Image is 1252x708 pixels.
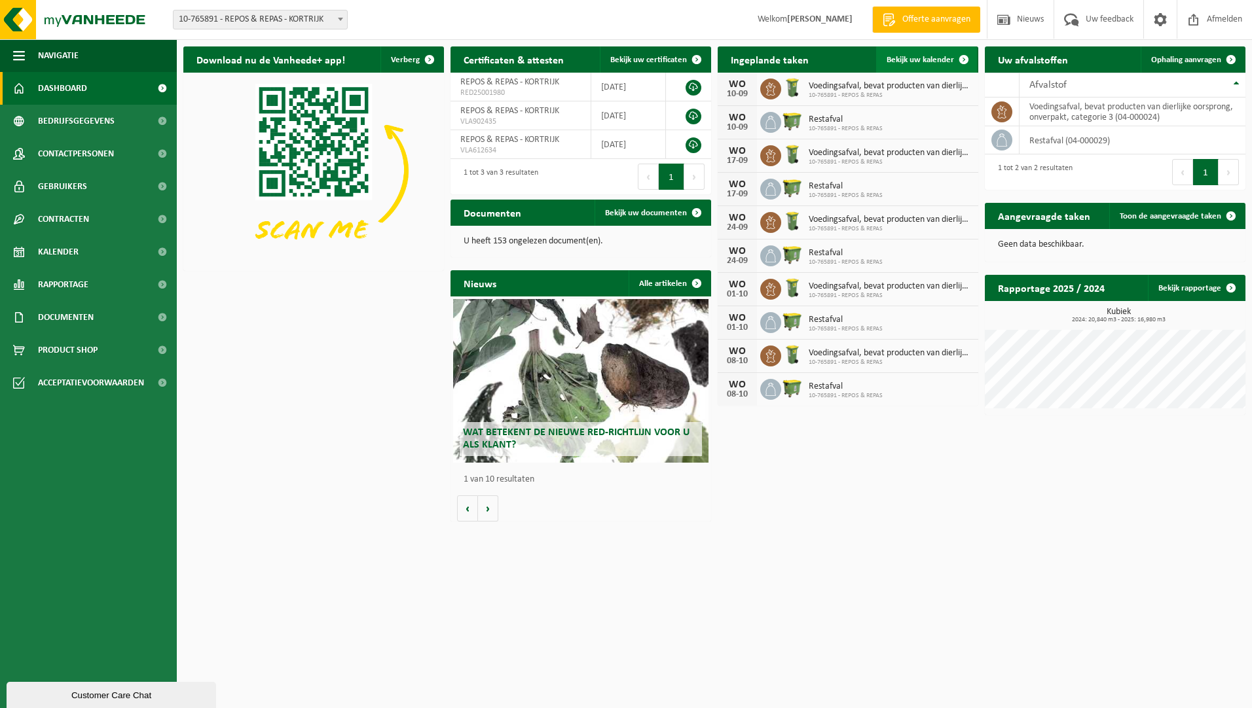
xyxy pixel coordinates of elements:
span: Restafval [809,115,883,125]
iframe: chat widget [7,679,219,708]
span: Bekijk uw certificaten [610,56,687,64]
img: WB-1100-HPE-GN-51 [781,177,803,199]
span: Acceptatievoorwaarden [38,366,144,399]
td: restafval (04-000029) [1020,126,1245,154]
a: Bekijk rapportage [1148,275,1244,301]
strong: [PERSON_NAME] [787,14,853,24]
span: Dashboard [38,72,87,105]
p: 1 van 10 resultaten [464,475,705,484]
span: 10-765891 - REPOS & REPAS [809,359,972,366]
span: REPOS & REPAS - KORTRIJK [460,77,559,87]
img: WB-1100-HPE-GN-51 [781,243,803,266]
button: Volgende [478,495,498,522]
a: Bekijk uw certificaten [600,46,710,73]
span: Voedingsafval, bevat producten van dierlijke oorsprong, onverpakt, categorie 3 [809,81,972,92]
span: REPOS & REPAS - KORTRIJK [460,106,559,116]
button: Next [1219,159,1239,185]
div: WO [724,146,750,156]
div: 08-10 [724,390,750,399]
img: WB-1100-HPE-GN-51 [781,310,803,332]
span: Voedingsafval, bevat producten van dierlijke oorsprong, onverpakt, categorie 3 [809,148,972,158]
h2: Certificaten & attesten [451,46,577,72]
button: Previous [638,164,659,190]
span: 10-765891 - REPOS & REPAS [809,292,972,300]
span: REPOS & REPAS - KORTRIJK [460,135,559,145]
a: Offerte aanvragen [872,7,980,33]
span: Restafval [809,181,883,192]
span: Restafval [809,381,883,392]
button: 1 [1193,159,1219,185]
div: 24-09 [724,223,750,232]
img: WB-0140-HPE-GN-50 [781,77,803,99]
a: Alle artikelen [629,270,710,296]
h2: Aangevraagde taken [985,203,1103,228]
a: Ophaling aanvragen [1141,46,1244,73]
span: 10-765891 - REPOS & REPAS [809,192,883,200]
button: Next [684,164,705,190]
span: Gebruikers [38,170,87,203]
span: Voedingsafval, bevat producten van dierlijke oorsprong, onverpakt, categorie 3 [809,215,972,225]
button: Vorige [457,495,478,522]
span: Ophaling aanvragen [1151,56,1221,64]
span: 10-765891 - REPOS & REPAS [809,258,883,266]
img: Download de VHEPlus App [183,73,444,268]
img: WB-1100-HPE-GN-51 [781,110,803,132]
td: [DATE] [591,73,665,101]
span: Bekijk uw kalender [887,56,954,64]
span: 10-765891 - REPOS & REPAS - KORTRIJK [173,10,348,29]
button: Verberg [380,46,443,73]
span: Offerte aanvragen [899,13,974,26]
span: 2024: 20,840 m3 - 2025: 16,980 m3 [991,317,1245,323]
span: Rapportage [38,268,88,301]
div: 01-10 [724,323,750,332]
span: Verberg [391,56,420,64]
div: WO [724,213,750,223]
span: Voedingsafval, bevat producten van dierlijke oorsprong, onverpakt, categorie 3 [809,348,972,359]
td: [DATE] [591,101,665,130]
div: WO [724,380,750,390]
img: WB-0140-HPE-GN-50 [781,344,803,366]
div: 10-09 [724,123,750,132]
span: 10-765891 - REPOS & REPAS [809,158,972,166]
img: WB-0140-HPE-GN-50 [781,277,803,299]
h3: Kubiek [991,308,1245,323]
div: 10-09 [724,90,750,99]
div: WO [724,346,750,357]
span: VLA612634 [460,145,581,156]
span: 10-765891 - REPOS & REPAS [809,325,883,333]
div: WO [724,279,750,290]
button: 1 [659,164,684,190]
span: 10-765891 - REPOS & REPAS [809,125,883,133]
span: Contactpersonen [38,137,114,170]
p: Geen data beschikbaar. [998,240,1232,249]
h2: Rapportage 2025 / 2024 [985,275,1118,300]
div: 1 tot 2 van 2 resultaten [991,158,1073,186]
h2: Uw afvalstoffen [985,46,1081,72]
div: WO [724,246,750,257]
span: Voedingsafval, bevat producten van dierlijke oorsprong, onverpakt, categorie 3 [809,281,972,292]
span: Wat betekent de nieuwe RED-richtlijn voor u als klant? [463,427,690,450]
button: Previous [1172,159,1193,185]
td: voedingsafval, bevat producten van dierlijke oorsprong, onverpakt, categorie 3 (04-000024) [1020,97,1245,126]
span: VLA902435 [460,116,581,127]
a: Toon de aangevraagde taken [1109,203,1244,229]
span: Restafval [809,315,883,325]
p: U heeft 153 ongelezen document(en). [464,237,698,246]
div: 01-10 [724,290,750,299]
div: 1 tot 3 van 3 resultaten [457,162,538,191]
span: 10-765891 - REPOS & REPAS [809,92,972,99]
span: Bedrijfsgegevens [38,105,115,137]
span: 10-765891 - REPOS & REPAS [809,392,883,400]
img: WB-1100-HPE-GN-51 [781,377,803,399]
img: WB-0140-HPE-GN-50 [781,143,803,166]
div: WO [724,113,750,123]
a: Bekijk uw documenten [595,200,710,226]
a: Wat betekent de nieuwe RED-richtlijn voor u als klant? [453,299,709,463]
h2: Ingeplande taken [718,46,822,72]
span: RED25001980 [460,88,581,98]
span: Restafval [809,248,883,258]
div: 17-09 [724,156,750,166]
h2: Nieuws [451,270,509,296]
div: WO [724,179,750,190]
